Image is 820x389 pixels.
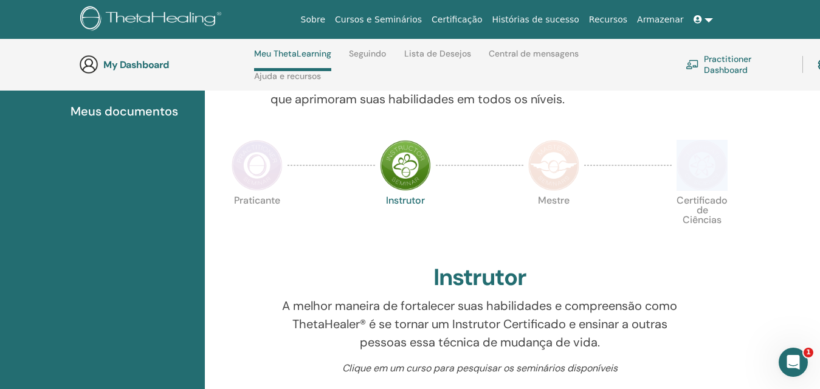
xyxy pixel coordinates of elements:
[270,361,689,376] p: Clique em um curso para pesquisar os seminários disponíveis
[528,140,579,191] img: Master
[254,71,321,91] a: Ajuda e recursos
[404,49,471,68] a: Lista de Desejos
[677,196,728,247] p: Certificado de Ciências
[80,6,226,33] img: logo.png
[380,196,431,247] p: Instrutor
[254,49,331,71] a: Meu ThetaLearning
[804,348,813,357] span: 1
[380,140,431,191] img: Instructor
[686,60,699,69] img: chalkboard-teacher.svg
[686,51,788,78] a: Practitioner Dashboard
[488,9,584,31] a: Histórias de sucesso
[433,264,526,292] h2: Instrutor
[232,140,283,191] img: Practitioner
[79,55,98,74] img: generic-user-icon.jpg
[71,102,178,120] span: Meus documentos
[232,196,283,247] p: Praticante
[330,9,427,31] a: Cursos e Seminários
[427,9,487,31] a: Certificação
[349,49,386,68] a: Seguindo
[528,196,579,247] p: Mestre
[632,9,688,31] a: Armazenar
[584,9,632,31] a: Recursos
[296,9,330,31] a: Sobre
[103,59,225,71] h3: My Dashboard
[270,297,689,351] p: A melhor maneira de fortalecer suas habilidades e compreensão como ThetaHealer® é se tornar um In...
[779,348,808,377] iframe: Intercom live chat
[489,49,579,68] a: Central de mensagens
[677,140,728,191] img: Certificate of Science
